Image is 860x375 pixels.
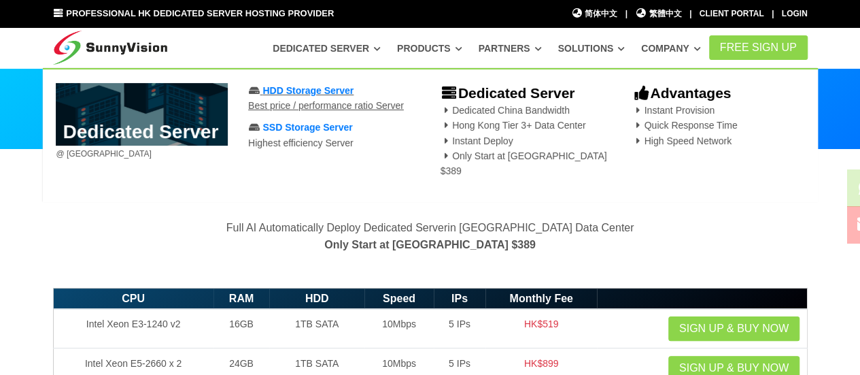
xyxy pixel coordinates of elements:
[485,288,597,309] th: Monthly Fee
[700,9,764,18] a: Client Portal
[479,36,542,61] a: Partners
[324,239,536,250] strong: Only Start at [GEOGRAPHIC_DATA] $389
[273,36,381,61] a: Dedicated Server
[772,7,774,20] li: |
[632,85,731,101] b: Advantages
[689,7,691,20] li: |
[557,36,625,61] a: Solutions
[440,85,574,101] b: Dedicated Server
[397,36,462,61] a: Products
[440,105,606,177] span: Dedicated China Bandwidth Hong Kong Tier 3+ Data Center Instant Deploy Only Start at [GEOGRAPHIC_...
[364,309,434,348] td: 10Mbps
[213,309,270,348] td: 16GB
[641,36,701,61] a: Company
[709,35,808,60] a: FREE Sign Up
[248,85,404,111] a: HDD Storage ServerBest price / performance ratio Server
[53,288,213,309] th: CPU
[248,122,354,148] a: SSD Storage ServerHighest efficiency Server
[269,309,364,348] td: 1TB SATA
[485,309,597,348] td: HK$519
[668,316,799,341] a: Sign up & Buy Now
[625,7,627,20] li: |
[364,288,434,309] th: Speed
[635,7,682,20] a: 繁體中文
[53,219,808,254] p: Full AI Automatically Deploy Dedicated Serverin [GEOGRAPHIC_DATA] Data Center
[782,9,808,18] a: Login
[571,7,618,20] a: 简体中文
[434,309,485,348] td: 5 IPs
[213,288,270,309] th: RAM
[262,122,352,133] span: SSD Storage Server
[43,68,818,202] div: Dedicated Server
[53,309,213,348] td: Intel Xeon E3-1240 v2
[66,8,334,18] span: Professional HK Dedicated Server Hosting Provider
[434,288,485,309] th: IPs
[56,149,151,159] span: @ [GEOGRAPHIC_DATA]
[269,288,364,309] th: HDD
[262,85,354,96] span: HDD Storage Server
[632,105,737,146] span: Instant Provision Quick Response Time High Speed Network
